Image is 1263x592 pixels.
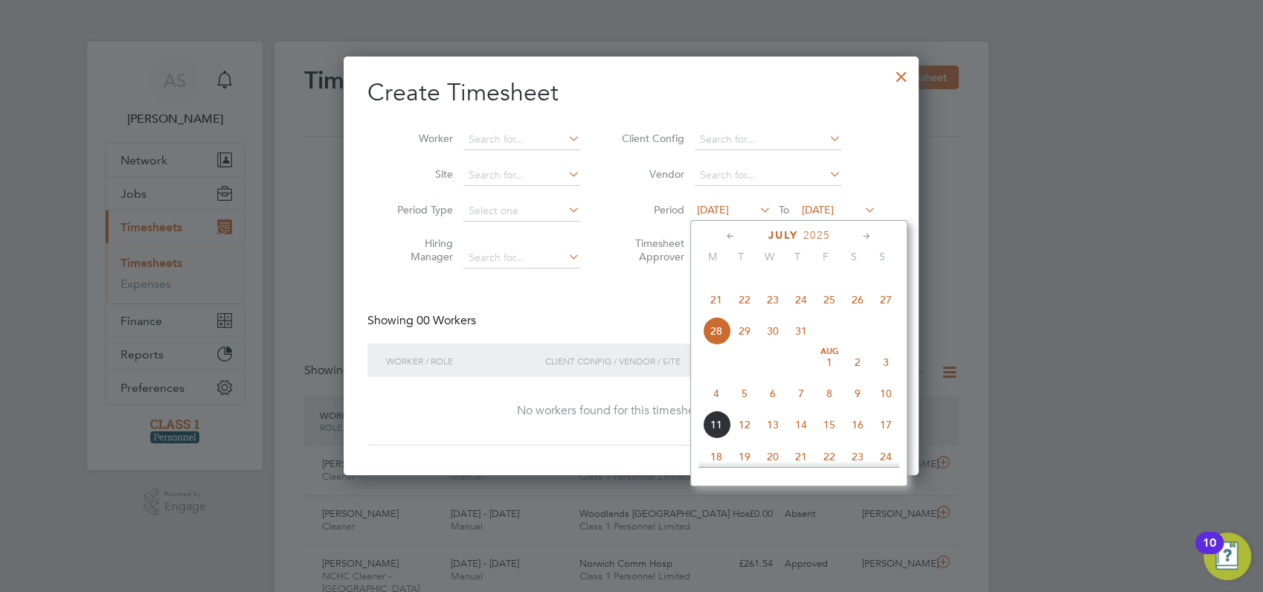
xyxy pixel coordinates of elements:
span: 4 [702,379,730,408]
span: To [774,200,794,219]
span: 2 [843,348,872,376]
span: 10 [872,379,900,408]
span: 3 [872,348,900,376]
span: 5 [730,379,759,408]
input: Search for... [695,165,841,186]
div: Client Config / Vendor / Site [541,344,780,378]
span: 22 [815,443,843,471]
label: Worker [386,132,453,145]
span: M [698,250,727,263]
span: 17 [872,411,900,439]
span: T [727,250,755,263]
input: Search for... [463,129,580,150]
span: 9 [843,379,872,408]
span: Aug [815,348,843,355]
label: Period Type [386,203,453,216]
span: 2025 [803,229,830,242]
span: 21 [702,286,730,314]
label: Period [617,203,684,216]
span: 24 [872,443,900,471]
span: 8 [815,379,843,408]
span: T [783,250,812,263]
span: 6 [759,379,787,408]
span: 7 [787,379,815,408]
button: Open Resource Center, 10 new notifications [1203,533,1251,580]
span: W [755,250,783,263]
span: July [768,229,798,242]
div: 10 [1203,543,1216,562]
input: Search for... [463,248,580,268]
span: 20 [759,443,787,471]
span: S [868,250,896,263]
div: Worker / Role [382,344,541,378]
span: 16 [843,411,872,439]
span: 29 [730,317,759,345]
span: 26 [843,286,872,314]
label: Client Config [617,132,684,145]
div: No workers found for this timesheet period. [382,403,880,419]
label: Timesheet Approver [617,237,684,263]
span: [DATE] [802,203,834,216]
span: 19 [730,443,759,471]
span: [DATE] [697,203,729,216]
input: Search for... [463,165,580,186]
span: 31 [787,317,815,345]
div: Showing [367,313,479,329]
span: 25 [815,286,843,314]
span: 22 [730,286,759,314]
input: Select one [463,201,580,222]
span: 1 [815,348,843,376]
span: 27 [872,286,900,314]
span: 21 [787,443,815,471]
span: 30 [759,317,787,345]
span: 13 [759,411,787,439]
span: 23 [759,286,787,314]
input: Search for... [695,129,841,150]
span: 12 [730,411,759,439]
span: 28 [702,317,730,345]
span: S [840,250,868,263]
span: 24 [787,286,815,314]
span: F [812,250,840,263]
span: 11 [702,411,730,439]
span: 18 [702,443,730,471]
label: Site [386,167,453,181]
span: 00 Workers [417,313,476,328]
h2: Create Timesheet [367,77,895,109]
span: 23 [843,443,872,471]
span: 14 [787,411,815,439]
label: Hiring Manager [386,237,453,263]
label: Vendor [617,167,684,181]
span: 15 [815,411,843,439]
